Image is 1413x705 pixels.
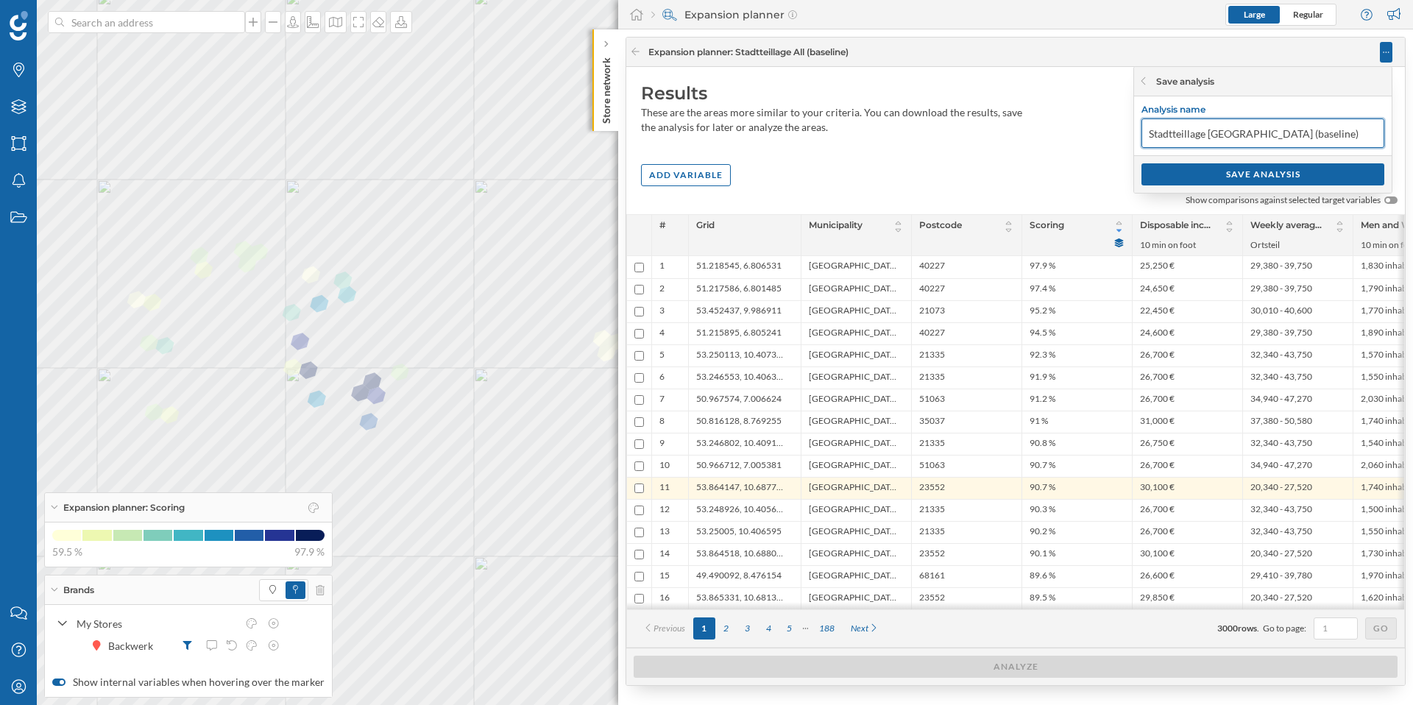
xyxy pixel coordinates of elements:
span: 26,600 € [1140,570,1175,584]
span: 6 [659,371,665,385]
span: [GEOGRAPHIC_DATA], Stadt [809,503,896,517]
span: 90.8 % [1030,437,1055,451]
div: Backwerk [108,638,160,653]
label: Analysis name [1141,104,1384,118]
span: 40227 [919,260,945,274]
span: 26,750 € [1140,437,1175,451]
span: . [1257,623,1259,634]
span: Large [1244,9,1265,20]
span: [GEOGRAPHIC_DATA], Stadt [809,525,896,539]
span: 53.250113, 10.407315 [696,349,786,363]
span: 5 [659,349,665,363]
span: : Stadtteillage All (baseline) [731,46,849,57]
span: 90.1 % [1030,548,1055,561]
div: Expansion planner [651,7,797,22]
span: 26,700 € [1140,371,1175,385]
span: 30,100 € [1140,481,1175,495]
span: 94.5 % [1030,327,1055,341]
p: Store network [599,52,614,124]
span: 21335 [919,437,945,451]
span: 21073 [919,305,945,319]
span: 3 [659,305,665,319]
span: 40227 [919,283,945,297]
span: 32,340 - 43,750 [1250,437,1312,451]
span: 21335 [919,525,945,539]
span: 49.490092, 8.476154 [696,570,782,584]
span: 13 [659,525,670,539]
div: Results [641,82,1390,105]
span: 91 % [1030,415,1048,429]
span: Disposable income by household [1140,219,1216,235]
span: 34,940 - 47,270 [1250,459,1312,473]
span: Ortsteil [1250,238,1345,252]
span: 2 [659,283,665,297]
span: # [659,219,666,232]
div: Save analysis [1156,75,1214,88]
span: Scoring [1030,219,1064,235]
span: 59.5 % [52,545,82,559]
span: 51063 [919,393,945,407]
span: Go to page: [1263,622,1306,635]
span: Support [31,10,84,24]
span: Show comparisons against selected target variables [1186,194,1381,207]
span: 24,600 € [1140,327,1175,341]
span: 12 [659,503,670,517]
span: 21335 [919,349,945,363]
span: 26,700 € [1140,503,1175,517]
span: 24,650 € [1140,283,1175,297]
span: 53.25005, 10.406595 [696,525,782,539]
label: Show internal variables when hovering over the marker [52,675,325,690]
span: 20,340 - 27,520 [1250,592,1312,606]
span: [GEOGRAPHIC_DATA], [GEOGRAPHIC_DATA] [809,592,896,606]
span: 89.5 % [1030,592,1055,606]
span: [GEOGRAPHIC_DATA], [GEOGRAPHIC_DATA] [809,415,896,429]
span: Expansion planner [648,46,849,59]
span: 97.9 % [1030,260,1055,274]
span: 32,340 - 43,750 [1250,503,1312,517]
span: rows [1238,623,1257,634]
span: 9 [659,437,665,451]
span: 51.218545, 6.806531 [696,260,782,274]
span: 16 [659,592,670,606]
span: 29,380 - 39,750 [1250,327,1312,341]
span: 51063 [919,459,945,473]
span: 90.2 % [1030,525,1055,539]
span: [GEOGRAPHIC_DATA], [GEOGRAPHIC_DATA] [809,327,896,341]
span: 90.7 % [1030,459,1055,473]
div: My Stores [77,616,237,631]
span: [GEOGRAPHIC_DATA], [GEOGRAPHIC_DATA] [809,283,896,297]
span: 20,340 - 27,520 [1250,548,1312,561]
span: Municipality [809,219,863,235]
span: 50.816128, 8.769255 [696,415,782,429]
span: 7 [659,393,665,407]
span: 4 [659,327,665,341]
span: 53.248926, 10.405644 [696,503,786,517]
span: 29,850 € [1140,592,1175,606]
span: [GEOGRAPHIC_DATA], Stadt [809,437,896,451]
span: [GEOGRAPHIC_DATA], [GEOGRAPHIC_DATA] [809,393,896,407]
span: 20,340 - 27,520 [1250,481,1312,495]
span: 32,340 - 43,750 [1250,349,1312,363]
span: 90.3 % [1030,503,1055,517]
span: 26,700 € [1140,393,1175,407]
span: [GEOGRAPHIC_DATA], [GEOGRAPHIC_DATA] [809,548,896,561]
span: [GEOGRAPHIC_DATA], [GEOGRAPHIC_DATA] [809,481,896,495]
span: [GEOGRAPHIC_DATA], Stadt [809,305,896,319]
span: 35037 [919,415,945,429]
span: [GEOGRAPHIC_DATA], Stadt [809,371,896,385]
span: 90.7 % [1030,481,1055,495]
span: 50.967574, 7.006624 [696,393,782,407]
span: 53.865331, 10.681371 [696,592,786,606]
span: 51.217586, 6.801485 [696,283,782,297]
span: 91.9 % [1030,371,1055,385]
img: search-areas.svg [662,7,677,22]
span: 53.864518, 10.688081 [696,548,786,561]
span: Weekly average workers (2024) [1250,219,1326,235]
div: These are the areas more similar to your criteria. You can download the results, save the analysi... [641,105,1024,135]
span: 53.246802, 10.409178 [696,437,786,451]
span: 3000 [1217,623,1238,634]
span: 11 [659,481,670,495]
span: 10 [659,459,670,473]
span: 30,100 € [1140,548,1175,561]
span: 26,700 € [1140,525,1175,539]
